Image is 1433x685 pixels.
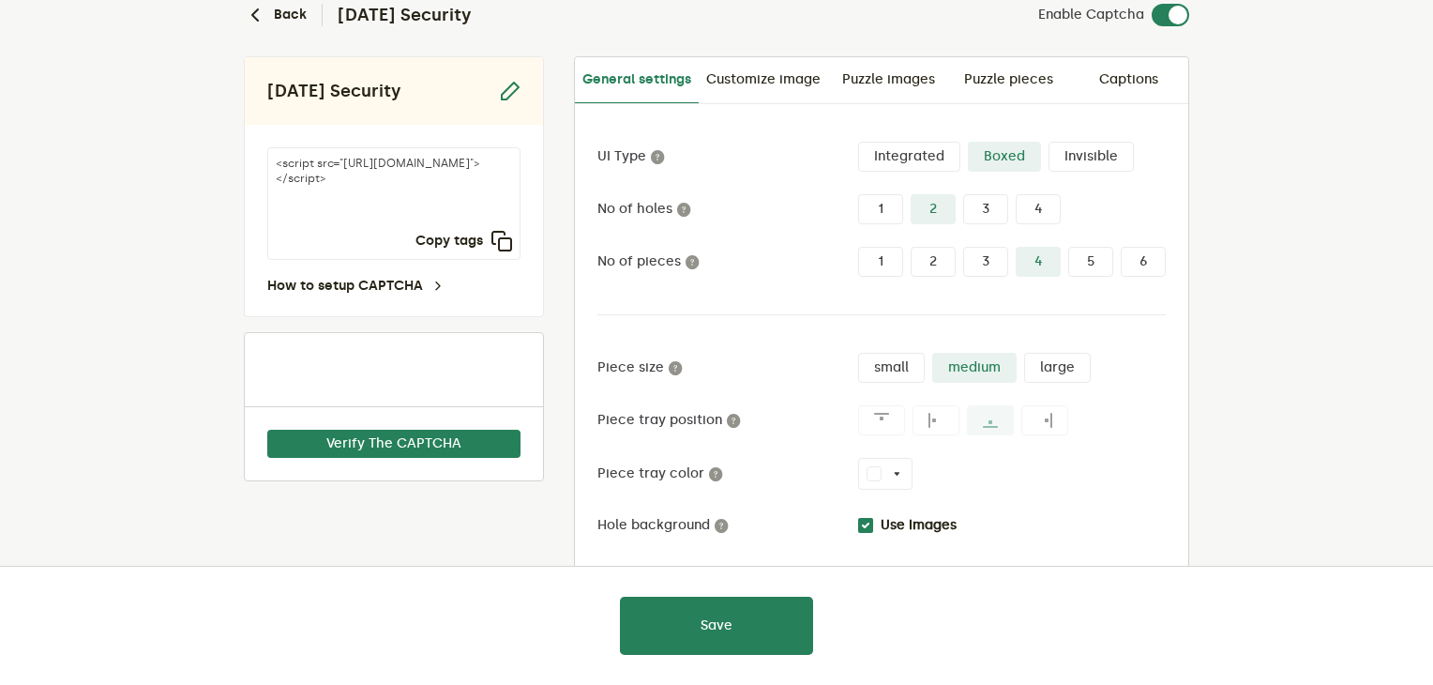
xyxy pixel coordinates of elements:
[1121,247,1166,277] label: 6
[858,247,903,277] label: 1
[244,4,307,26] button: Back
[948,57,1068,102] a: Puzzle pieces
[267,430,520,458] button: Verify The CAPTCHA
[620,597,813,655] button: Save
[597,360,858,375] label: Piece size
[1068,57,1188,102] a: Captions
[597,466,858,481] label: Piece tray color
[1068,247,1113,277] label: 5
[1016,247,1061,277] label: 4
[828,57,948,102] a: Puzzle images
[322,4,472,26] h2: [DATE] Security
[932,353,1017,383] label: medium
[881,518,957,533] label: Use Images
[597,202,858,217] label: No of holes
[575,57,699,104] a: General settings
[1024,353,1091,383] label: large
[699,57,828,102] a: Customize image
[267,279,445,294] a: How to setup CAPTCHA
[597,254,858,269] label: No of pieces
[597,149,858,164] label: UI Type
[858,142,960,172] label: Integrated
[911,194,956,224] label: 2
[858,353,925,383] label: small
[415,230,513,252] button: Copy tags
[597,413,858,428] label: Piece tray position
[1048,142,1134,172] label: Invisible
[1038,8,1144,23] label: Enable Captcha
[858,194,903,224] label: 1
[267,80,401,102] h2: [DATE] Security
[963,194,1008,224] label: 3
[968,142,1041,172] label: Boxed
[911,247,956,277] label: 2
[1016,194,1061,224] label: 4
[963,247,1008,277] label: 3
[597,518,858,533] label: Hole background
